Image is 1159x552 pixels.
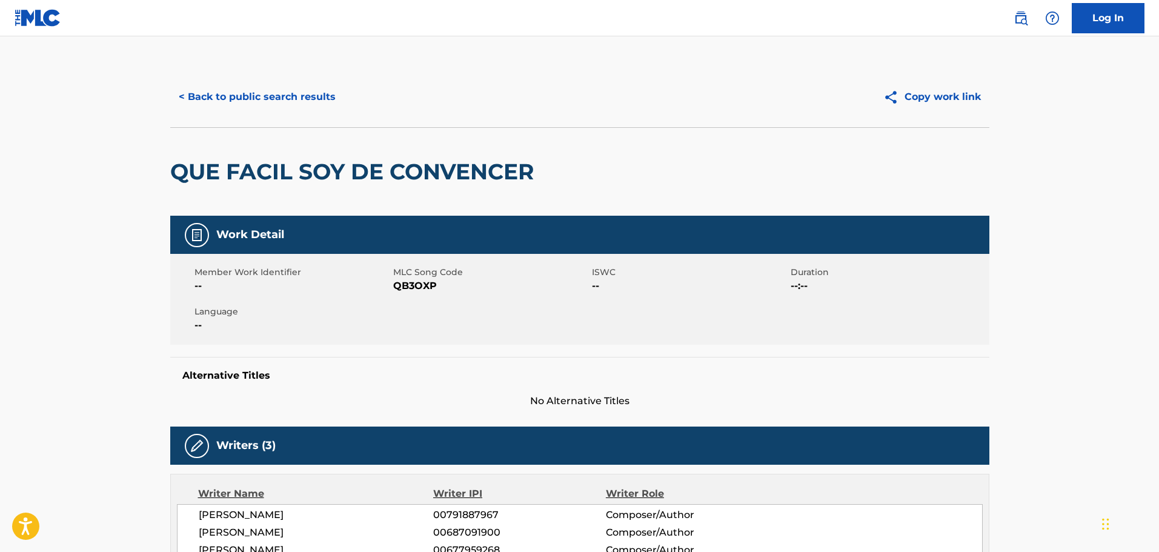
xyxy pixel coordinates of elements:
span: MLC Song Code [393,266,589,279]
span: [PERSON_NAME] [199,525,434,540]
img: MLC Logo [15,9,61,27]
div: Drag [1102,506,1109,542]
span: Language [194,305,390,318]
img: search [1014,11,1028,25]
iframe: Chat Widget [1098,494,1159,552]
img: Writers [190,439,204,453]
a: Log In [1072,3,1144,33]
img: help [1045,11,1060,25]
span: QB3OXP [393,279,589,293]
span: 00791887967 [433,508,605,522]
span: ISWC [592,266,788,279]
div: Writer Role [606,487,763,501]
div: Help [1040,6,1064,30]
h5: Alternative Titles [182,370,977,382]
span: Composer/Author [606,508,763,522]
span: Member Work Identifier [194,266,390,279]
a: Public Search [1009,6,1033,30]
div: Writer IPI [433,487,606,501]
span: -- [194,279,390,293]
span: -- [194,318,390,333]
span: 00687091900 [433,525,605,540]
span: Duration [791,266,986,279]
button: < Back to public search results [170,82,344,112]
h5: Writers (3) [216,439,276,453]
span: [PERSON_NAME] [199,508,434,522]
h2: QUE FACIL SOY DE CONVENCER [170,158,540,185]
span: Composer/Author [606,525,763,540]
span: -- [592,279,788,293]
img: Copy work link [883,90,905,105]
button: Copy work link [875,82,989,112]
img: Work Detail [190,228,204,242]
span: --:-- [791,279,986,293]
h5: Work Detail [216,228,284,242]
span: No Alternative Titles [170,394,989,408]
div: Writer Name [198,487,434,501]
